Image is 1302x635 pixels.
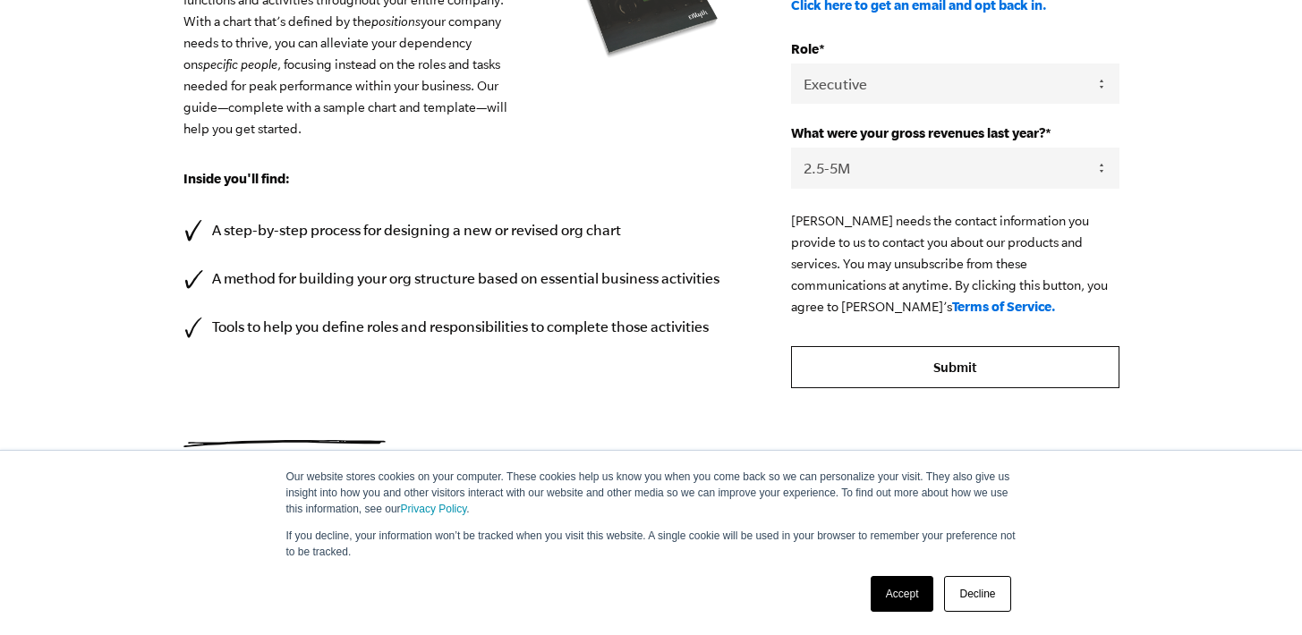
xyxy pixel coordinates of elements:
[286,469,1017,517] p: Our website stores cookies on your computer. These cookies help us know you when you come back so...
[183,171,290,186] strong: Inside you'll find:
[791,41,819,56] span: Role
[183,267,738,291] li: A method for building your org structure based on essential business activities
[791,210,1119,317] p: [PERSON_NAME] needs the contact information you provide to us to contact you about our products a...
[871,576,934,612] a: Accept
[183,218,738,242] li: A step-by-step process for designing a new or revised org chart
[198,57,277,72] em: specific people
[286,528,1017,560] p: If you decline, your information won’t be tracked when you visit this website. A single cookie wi...
[183,315,738,339] li: Tools to help you define roles and responsibilities to complete those activities
[791,125,1045,140] span: What were your gross revenues last year?
[944,576,1010,612] a: Decline
[952,299,1056,314] a: Terms of Service.
[401,503,467,515] a: Privacy Policy
[371,14,421,29] em: positions
[791,346,1119,389] input: Submit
